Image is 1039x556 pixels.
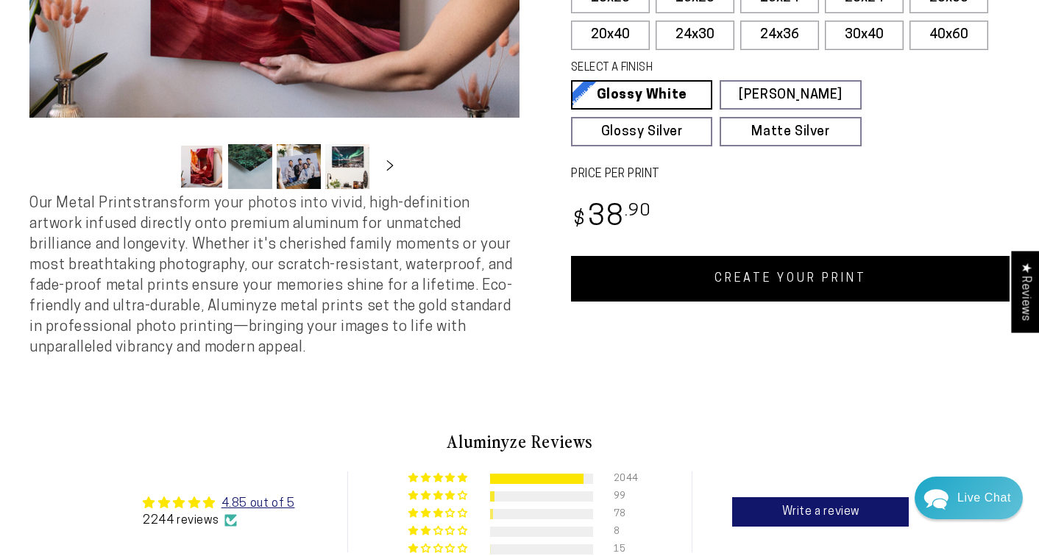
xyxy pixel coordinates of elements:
button: Load image 2 in gallery view [228,144,272,189]
button: Load image 1 in gallery view [180,144,224,189]
a: Write a review [732,497,909,527]
h2: Aluminyze Reviews [90,429,949,454]
a: CREATE YOUR PRINT [571,256,1010,302]
div: 99 [614,491,631,502]
label: 40x60 [909,21,988,50]
div: 8 [614,527,631,537]
div: 2244 reviews [143,513,294,529]
button: Slide right [374,151,406,183]
div: 78 [614,509,631,519]
a: 4.85 out of 5 [221,498,295,510]
div: Chat widget toggle [915,477,1023,519]
a: [PERSON_NAME] [720,80,861,110]
div: Click to open Judge.me floating reviews tab [1011,251,1039,332]
label: 20x40 [571,21,650,50]
div: 0% (8) reviews with 2 star rating [408,526,469,537]
span: Our Metal Prints transform your photos into vivid, high-definition artwork infused directly onto ... [29,196,513,355]
label: 30x40 [825,21,904,50]
a: Glossy Silver [571,117,712,146]
bdi: 38 [571,204,651,232]
img: Verified Checkmark [224,514,237,527]
div: 4% (99) reviews with 4 star rating [408,491,469,502]
div: 15 [614,544,631,555]
button: Slide left [143,151,175,183]
div: 1% (15) reviews with 1 star rating [408,543,469,555]
label: 24x30 [656,21,734,50]
div: Contact Us Directly [957,477,1011,519]
label: 24x36 [740,21,819,50]
div: 3% (78) reviews with 3 star rating [408,508,469,519]
span: $ [573,210,586,230]
sup: .90 [625,203,651,220]
label: PRICE PER PRINT [571,166,1010,183]
div: Average rating is 4.85 stars [143,494,294,512]
a: Glossy White [571,80,712,110]
button: Load image 3 in gallery view [277,144,321,189]
button: Load image 4 in gallery view [325,144,369,189]
legend: SELECT A FINISH [571,60,829,76]
div: 2044 [614,474,631,484]
a: Matte Silver [720,117,861,146]
div: 91% (2044) reviews with 5 star rating [408,473,469,484]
